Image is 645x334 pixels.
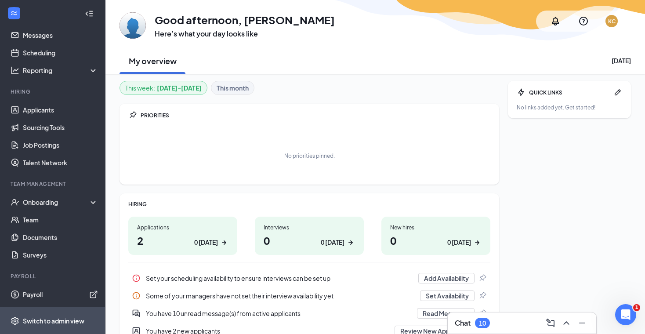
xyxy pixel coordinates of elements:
svg: Collapse [85,9,94,18]
a: DoubleChatActiveYou have 10 unread message(s) from active applicantsRead MessagesPin [128,305,490,322]
a: Interviews00 [DATE]ArrowRight [255,217,364,255]
div: Team Management [11,180,96,188]
div: No links added yet. Get started! [517,104,622,111]
div: Onboarding [23,198,91,207]
svg: Analysis [11,66,19,75]
a: InfoSome of your managers have not set their interview availability yetSet AvailabilityPin [128,287,490,305]
a: Sourcing Tools [23,119,98,136]
a: Documents [23,229,98,246]
div: Set your scheduling availability to ensure interviews can be set up [146,274,413,283]
h2: My overview [129,55,177,66]
svg: Pin [478,291,487,300]
svg: QuestionInfo [578,16,589,26]
svg: ChevronUp [561,318,572,328]
svg: UserCheck [11,198,19,207]
div: 0 [DATE] [194,238,218,247]
b: This month [217,83,249,93]
a: New hires00 [DATE]ArrowRight [381,217,490,255]
h3: Here’s what your day looks like [155,29,335,39]
div: Reporting [23,66,98,75]
div: Some of your managers have not set their interview availability yet [128,287,490,305]
button: Minimize [575,316,589,330]
button: Read Messages [417,308,475,319]
svg: Minimize [577,318,587,328]
div: New hires [390,224,482,231]
svg: Bolt [517,88,525,97]
h3: Chat [455,318,471,328]
div: KC [608,18,616,25]
a: Messages [23,26,98,44]
img: KatyRose Caudill [120,12,146,39]
div: You have 10 unread message(s) from active applicants [128,305,490,322]
div: QUICK LINKS [529,89,610,96]
button: Add Availability [418,273,475,283]
button: ChevronUp [559,316,573,330]
div: This week : [125,83,202,93]
a: Surveys [23,246,98,264]
a: Applications20 [DATE]ArrowRight [128,217,237,255]
div: You have 10 unread message(s) from active applicants [146,309,412,318]
div: Payroll [11,272,96,280]
a: Talent Network [23,154,98,171]
div: Some of your managers have not set their interview availability yet [146,291,415,300]
h1: 2 [137,233,228,248]
h1: Good afternoon, [PERSON_NAME] [155,12,335,27]
a: Applicants [23,101,98,119]
a: Team [23,211,98,229]
svg: Info [132,274,141,283]
button: Set Availability [420,290,475,301]
b: [DATE] - [DATE] [157,83,202,93]
svg: ArrowRight [220,238,228,247]
div: Interviews [264,224,355,231]
div: 0 [DATE] [321,238,344,247]
div: Switch to admin view [23,316,84,325]
h1: 0 [264,233,355,248]
svg: WorkstreamLogo [10,9,18,18]
h1: 0 [390,233,482,248]
svg: DoubleChatActive [132,309,141,318]
svg: Pin [478,274,487,283]
svg: Pen [613,88,622,97]
div: HIRING [128,200,490,208]
span: 1 [633,304,640,311]
a: Job Postings [23,136,98,154]
div: Hiring [11,88,96,95]
div: No priorities pinned. [284,152,335,160]
svg: Settings [11,316,19,325]
svg: ArrowRight [473,238,482,247]
svg: Info [132,291,141,300]
div: 0 [DATE] [447,238,471,247]
a: InfoSet your scheduling availability to ensure interviews can be set upAdd AvailabilityPin [128,269,490,287]
svg: ComposeMessage [545,318,556,328]
div: Set your scheduling availability to ensure interviews can be set up [128,269,490,287]
svg: Pin [478,309,487,318]
button: ComposeMessage [544,316,558,330]
svg: ArrowRight [346,238,355,247]
div: PRIORITIES [141,112,490,119]
div: [DATE] [612,56,631,65]
iframe: Intercom live chat [615,304,636,325]
a: PayrollExternalLink [23,286,98,303]
div: 10 [479,319,486,327]
a: Scheduling [23,44,98,62]
svg: Pin [128,111,137,120]
svg: Notifications [550,16,561,26]
div: Applications [137,224,228,231]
